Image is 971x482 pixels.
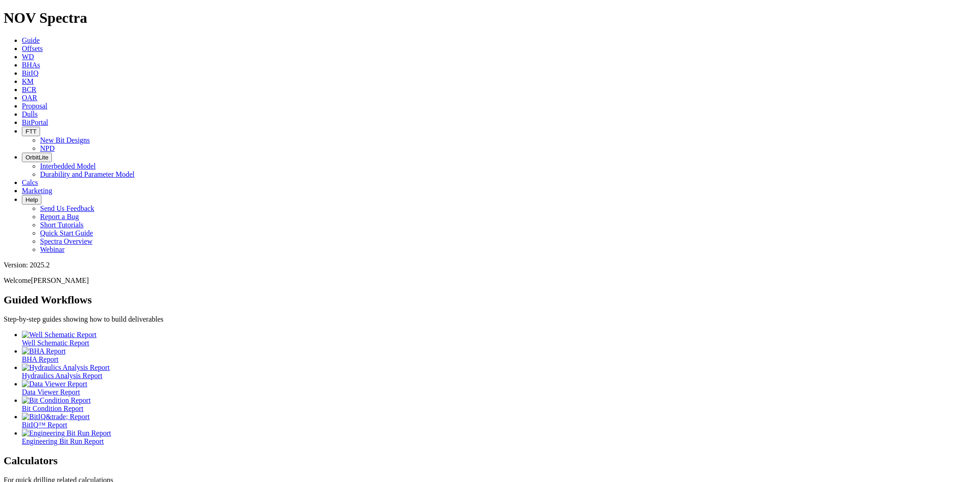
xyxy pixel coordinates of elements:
a: OAR [22,94,37,102]
a: Quick Start Guide [40,229,93,237]
a: KM [22,77,34,85]
a: Send Us Feedback [40,205,94,212]
img: Well Schematic Report [22,331,97,339]
a: BCR [22,86,36,93]
a: Offsets [22,45,43,52]
span: FTT [25,128,36,135]
a: Hydraulics Analysis Report Hydraulics Analysis Report [22,364,967,379]
a: Proposal [22,102,47,110]
a: Data Viewer Report Data Viewer Report [22,380,967,396]
a: BitPortal [22,118,48,126]
h2: Guided Workflows [4,294,967,306]
a: Dulls [22,110,38,118]
p: Step-by-step guides showing how to build deliverables [4,315,967,323]
a: BitIQ&trade; Report BitIQ™ Report [22,413,967,429]
a: Webinar [40,246,65,253]
a: BitIQ [22,69,38,77]
a: Short Tutorials [40,221,84,229]
a: Bit Condition Report Bit Condition Report [22,396,967,412]
span: Bit Condition Report [22,405,83,412]
p: Welcome [4,277,967,285]
a: Durability and Parameter Model [40,170,135,178]
img: BitIQ&trade; Report [22,413,90,421]
a: Interbedded Model [40,162,96,170]
h2: Calculators [4,455,967,467]
img: Hydraulics Analysis Report [22,364,110,372]
a: Calcs [22,179,38,186]
button: OrbitLite [22,153,52,162]
span: [PERSON_NAME] [31,277,89,284]
a: BHA Report BHA Report [22,347,967,363]
a: Report a Bug [40,213,79,220]
span: Well Schematic Report [22,339,89,347]
a: Engineering Bit Run Report Engineering Bit Run Report [22,429,967,445]
button: FTT [22,127,40,136]
img: Bit Condition Report [22,396,91,405]
span: Hydraulics Analysis Report [22,372,102,379]
a: Guide [22,36,40,44]
a: NPD [40,144,55,152]
button: Help [22,195,41,205]
a: Marketing [22,187,52,195]
span: BHA Report [22,355,58,363]
span: BitIQ™ Report [22,421,67,429]
a: Well Schematic Report Well Schematic Report [22,331,967,347]
span: Help [25,196,38,203]
a: WD [22,53,34,61]
span: Engineering Bit Run Report [22,437,104,445]
span: OrbitLite [25,154,48,161]
img: BHA Report [22,347,66,355]
a: BHAs [22,61,40,69]
img: Data Viewer Report [22,380,87,388]
h1: NOV Spectra [4,10,967,26]
img: Engineering Bit Run Report [22,429,111,437]
a: Spectra Overview [40,237,92,245]
span: Data Viewer Report [22,388,80,396]
div: Version: 2025.2 [4,261,967,269]
a: New Bit Designs [40,136,90,144]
